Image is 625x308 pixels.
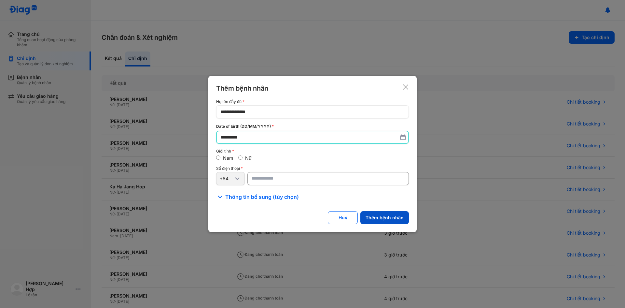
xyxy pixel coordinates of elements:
label: Nam [223,155,233,161]
button: Huỷ [328,211,358,224]
div: Thêm bệnh nhân [216,84,268,93]
div: +84 [220,176,233,182]
div: Giới tính [216,149,409,154]
div: Họ tên đầy đủ [216,99,409,104]
div: Date of birth (DD/MM/YYYY) [216,124,409,129]
label: Nữ [245,155,252,161]
div: Số điện thoại [216,166,409,171]
span: Thông tin bổ sung (tùy chọn) [225,193,299,201]
button: Thêm bệnh nhân [360,211,409,224]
